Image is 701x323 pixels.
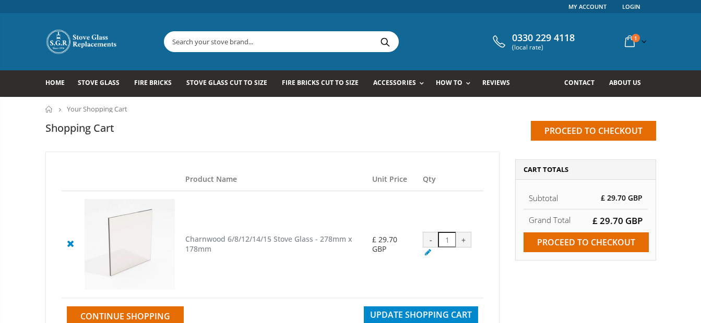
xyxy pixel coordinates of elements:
[45,29,118,55] img: Stove Glass Replacement
[564,70,602,97] a: Contact
[185,234,352,254] a: Charnwood 6/8/12/14/15 Stove Glass - 278mm x 178mm
[186,70,275,97] a: Stove Glass Cut To Size
[564,78,595,87] span: Contact
[45,70,73,97] a: Home
[134,70,180,97] a: Fire Bricks
[78,70,127,97] a: Stove Glass
[490,32,575,51] a: 0330 229 4118 (local rate)
[531,121,656,141] input: Proceed to checkout
[374,32,397,52] button: Search
[180,168,367,191] th: Product Name
[370,309,472,320] span: Update Shopping Cart
[621,31,649,52] a: 1
[529,193,558,203] span: Subtotal
[423,232,438,247] div: -
[512,44,575,51] span: (local rate)
[67,104,127,114] span: Your Shopping Cart
[364,306,478,323] button: Update Shopping Cart
[524,232,649,252] input: Proceed to checkout
[529,215,571,225] strong: Grand Total
[601,193,643,203] span: £ 29.70 GBP
[482,70,518,97] a: Reviews
[45,106,53,113] a: Home
[609,70,649,97] a: About us
[282,70,366,97] a: Fire Bricks Cut To Size
[85,199,175,290] img: Charnwood 6/8/12/14/15 Stove Glass - 278mm x 178mm
[512,32,575,44] span: 0330 229 4118
[373,78,415,87] span: Accessories
[632,34,640,42] span: 1
[134,78,172,87] span: Fire Bricks
[436,70,476,97] a: How To
[164,32,515,52] input: Search your stove brand...
[482,78,510,87] span: Reviews
[45,78,65,87] span: Home
[80,310,170,322] span: Continue Shopping
[372,234,397,254] span: £ 29.70 GBP
[418,168,483,191] th: Qty
[186,78,267,87] span: Stove Glass Cut To Size
[436,78,462,87] span: How To
[524,165,568,174] span: Cart Totals
[78,78,120,87] span: Stove Glass
[367,168,418,191] th: Unit Price
[45,121,114,135] h1: Shopping Cart
[609,78,641,87] span: About us
[282,78,359,87] span: Fire Bricks Cut To Size
[373,70,429,97] a: Accessories
[456,232,471,247] div: +
[592,215,643,227] span: £ 29.70 GBP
